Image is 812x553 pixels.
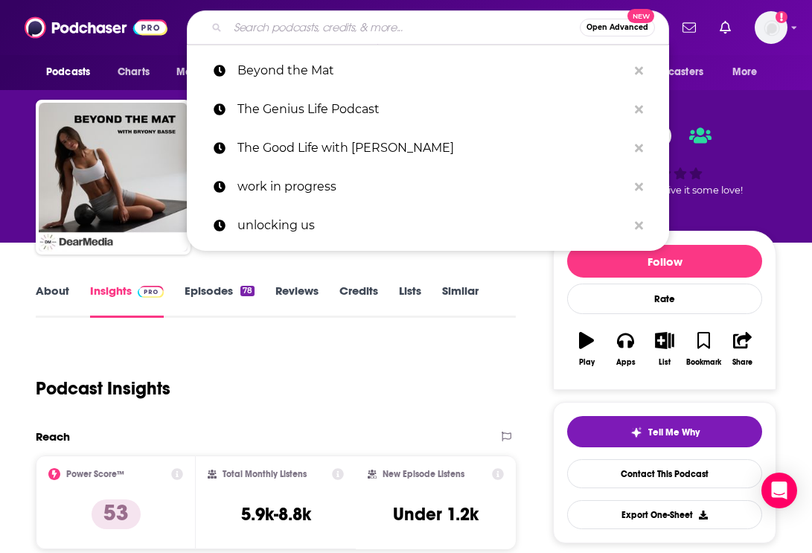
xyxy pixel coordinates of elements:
h1: Podcast Insights [36,377,170,400]
a: The Good Life with [PERSON_NAME] [187,129,669,167]
p: work in progress [237,167,627,206]
a: The Genius Life Podcast [187,90,669,129]
a: work in progress [187,167,669,206]
button: List [645,322,684,376]
h3: Under 1.2k [393,503,479,525]
a: Similar [442,284,479,318]
p: The Genius Life Podcast [237,90,627,129]
img: User Profile [755,11,787,44]
span: Logged in as alignPR [755,11,787,44]
div: Bookmark [686,358,721,367]
a: Lists [399,284,421,318]
a: About [36,284,69,318]
button: open menu [722,58,776,86]
a: Credits [339,284,378,318]
div: Search podcasts, credits, & more... [187,10,669,45]
p: The Good Life with Michele Lamoureux [237,129,627,167]
a: unlocking us [187,206,669,245]
span: Podcasts [46,62,90,83]
h2: Reach [36,429,70,444]
div: Play [579,358,595,367]
div: Share [732,358,752,367]
p: unlocking us [237,206,627,245]
svg: Add a profile image [776,11,787,23]
span: Charts [118,62,150,83]
img: Podchaser - Follow, Share and Rate Podcasts [25,13,167,42]
button: open menu [36,58,109,86]
button: open menu [622,58,725,86]
span: Monitoring [176,62,229,83]
span: Open Advanced [586,24,648,31]
img: tell me why sparkle [630,426,642,438]
span: More [732,62,758,83]
a: Contact This Podcast [567,459,762,488]
input: Search podcasts, credits, & more... [228,16,580,39]
div: List [659,358,671,367]
button: Open AdvancedNew [580,19,655,36]
div: 78 [240,286,255,296]
span: New [627,9,654,23]
button: Apps [606,322,645,376]
a: Show notifications dropdown [677,15,702,40]
button: Export One-Sheet [567,500,762,529]
button: tell me why sparkleTell Me Why [567,416,762,447]
h2: New Episode Listens [383,469,464,479]
p: Beyond the Mat [237,51,627,90]
h2: Total Monthly Listens [223,469,307,479]
a: Beyond the Mat [187,51,669,90]
button: open menu [166,58,249,86]
button: Play [567,322,606,376]
h2: Power Score™ [66,469,124,479]
a: InsightsPodchaser Pro [90,284,164,318]
a: Reviews [275,284,319,318]
button: Show profile menu [755,11,787,44]
a: Episodes78 [185,284,255,318]
span: Tell Me Why [648,426,700,438]
button: Follow [567,245,762,278]
div: Rate [567,284,762,314]
button: Share [723,322,762,376]
a: Charts [108,58,159,86]
img: Podchaser Pro [138,286,164,298]
button: Bookmark [684,322,723,376]
img: Beyond the Mat [39,103,188,252]
a: Show notifications dropdown [714,15,737,40]
p: 53 [92,499,141,529]
div: Apps [616,358,636,367]
div: Open Intercom Messenger [761,473,797,508]
h3: 5.9k-8.8k [241,503,311,525]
